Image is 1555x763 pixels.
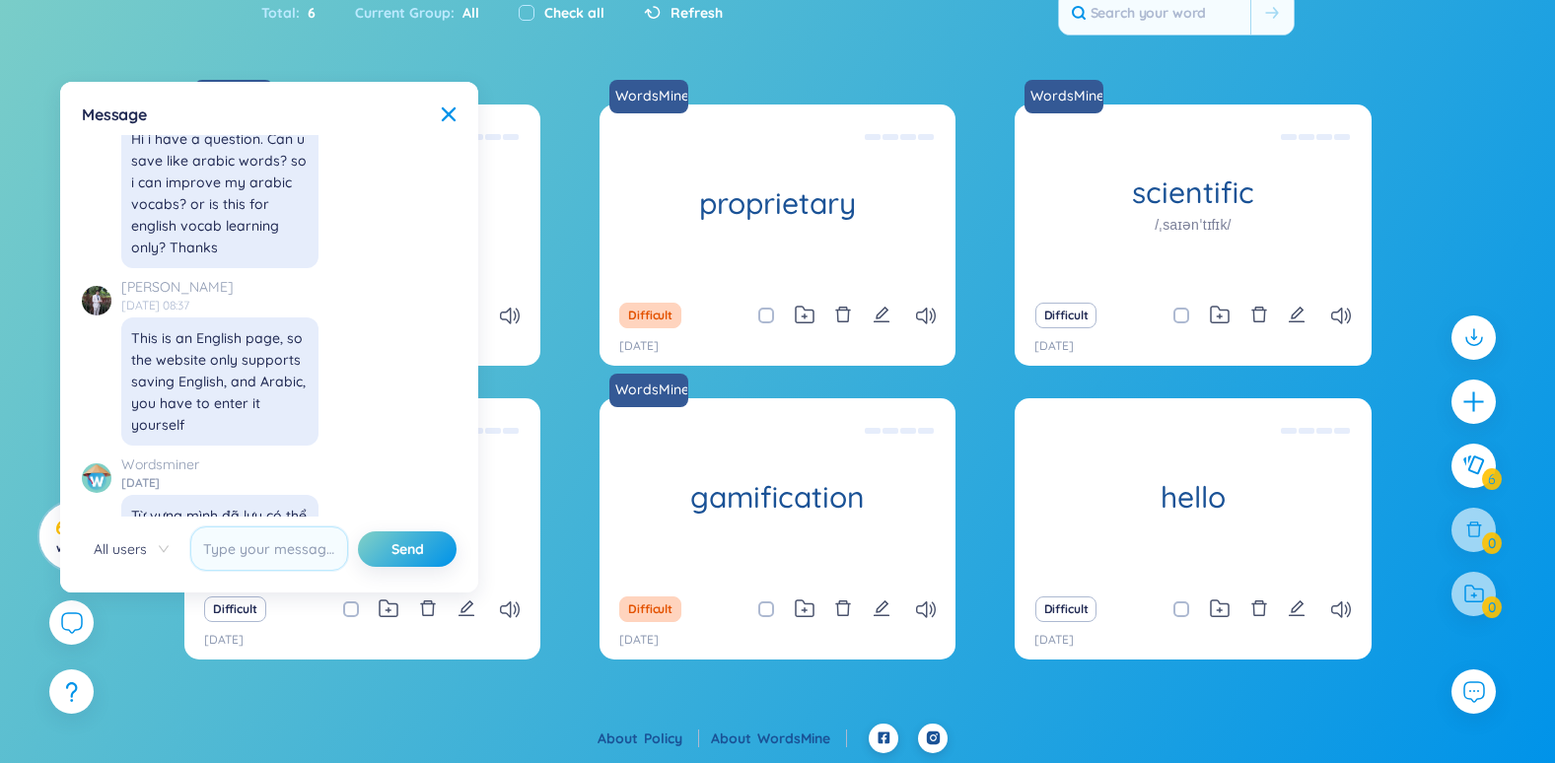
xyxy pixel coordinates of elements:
[834,599,852,617] span: delete
[834,302,852,329] button: delete
[619,303,681,328] button: Difficult
[619,337,659,356] p: [DATE]
[204,631,244,650] p: [DATE]
[1288,302,1306,329] button: edit
[1250,599,1268,617] span: delete
[1015,480,1371,515] h1: hello
[1155,214,1231,236] h1: /ˌsaɪənˈtɪfɪk/
[121,298,318,313] span: [DATE] 08:37
[455,4,479,22] span: All
[1288,599,1306,617] span: edit
[51,520,96,555] h3: 6
[600,186,955,221] h1: proprietary
[419,599,437,617] span: delete
[1250,306,1268,323] span: delete
[131,505,309,570] div: Từ vựng mình đã lưu có thể Xuất(Export) ra File Excel được không Ad?
[1035,303,1097,328] button: Difficult
[1461,389,1486,414] span: plus
[711,728,847,749] div: About
[671,2,723,24] span: Refresh
[644,729,699,747] a: Policy
[121,475,318,491] div: [DATE]
[458,599,475,617] span: edit
[131,128,309,258] div: Hi i have a question. Can u save like arabic words? so i can improve my arabic vocabs? or is this...
[1025,80,1111,113] a: WordsMine
[619,631,659,650] p: [DATE]
[1250,595,1268,623] button: delete
[873,595,890,623] button: edit
[1015,175,1371,210] h1: scientific
[1288,595,1306,623] button: edit
[1035,596,1097,622] button: Difficult
[121,453,318,475] a: Wordsminer
[1250,302,1268,329] button: delete
[834,306,852,323] span: delete
[94,534,169,564] span: All users
[190,526,348,571] input: Type your message here...
[204,596,266,622] button: Difficult
[391,539,424,559] span: Send
[1023,86,1105,105] a: WordsMine
[609,80,696,113] a: WordsMine
[82,276,111,315] a: avatar
[82,453,111,493] a: avatar
[600,480,955,515] h1: gamification
[419,595,437,623] button: delete
[1034,631,1074,650] p: [DATE]
[873,599,890,617] span: edit
[873,302,890,329] button: edit
[1288,306,1306,323] span: edit
[834,595,852,623] button: delete
[873,306,890,323] span: edit
[598,728,699,749] div: About
[607,86,690,105] a: WordsMine
[607,380,690,399] a: WordsMine
[82,463,111,493] img: avatar
[609,374,696,407] a: WordsMine
[1034,337,1074,356] p: [DATE]
[300,2,316,24] span: 6
[82,104,147,125] span: Message
[82,286,111,315] img: avatar
[358,531,457,567] button: Send
[131,327,309,436] div: This is an English page, so the website only supports saving English, and Arabic, you have to ent...
[757,729,847,747] a: WordsMine
[121,276,318,298] a: [PERSON_NAME]
[544,2,604,24] label: Check all
[458,595,475,623] button: edit
[619,596,681,622] button: Difficult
